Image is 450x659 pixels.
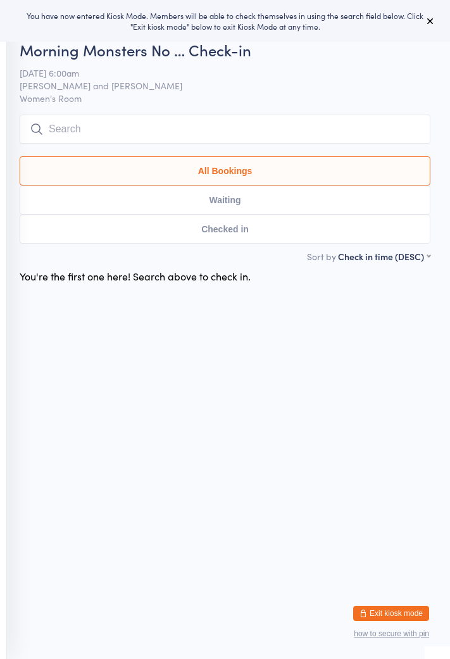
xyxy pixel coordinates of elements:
span: [PERSON_NAME] and [PERSON_NAME] [20,79,411,92]
span: [DATE] 6:00am [20,66,411,79]
button: Waiting [20,185,430,215]
label: Sort by [307,250,336,263]
span: Women's Room [20,92,430,104]
button: Exit kiosk mode [353,606,429,621]
input: Search [20,115,430,144]
div: You're the first one here! Search above to check in. [20,269,251,283]
button: All Bookings [20,156,430,185]
button: how to secure with pin [354,629,429,638]
h2: Morning Monsters No … Check-in [20,39,430,60]
div: Check in time (DESC) [338,250,430,263]
button: Checked in [20,215,430,244]
div: You have now entered Kiosk Mode. Members will be able to check themselves in using the search fie... [20,10,430,32]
